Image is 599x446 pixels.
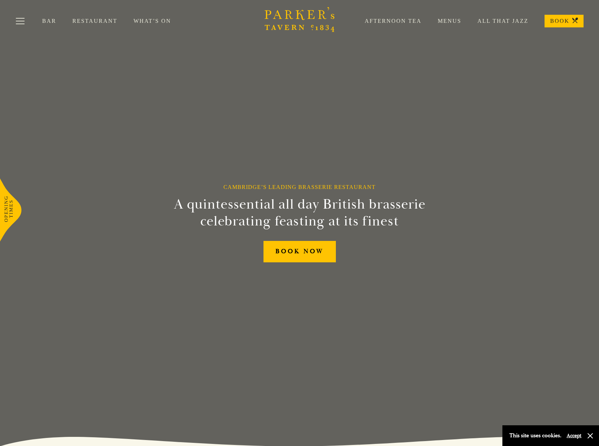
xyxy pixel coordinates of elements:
[509,431,561,441] p: This site uses cookies.
[223,184,376,190] h1: Cambridge’s Leading Brasserie Restaurant
[567,432,581,439] button: Accept
[139,196,460,230] h2: A quintessential all day British brasserie celebrating feasting at its finest
[263,241,336,262] a: BOOK NOW
[587,432,594,439] button: Close and accept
